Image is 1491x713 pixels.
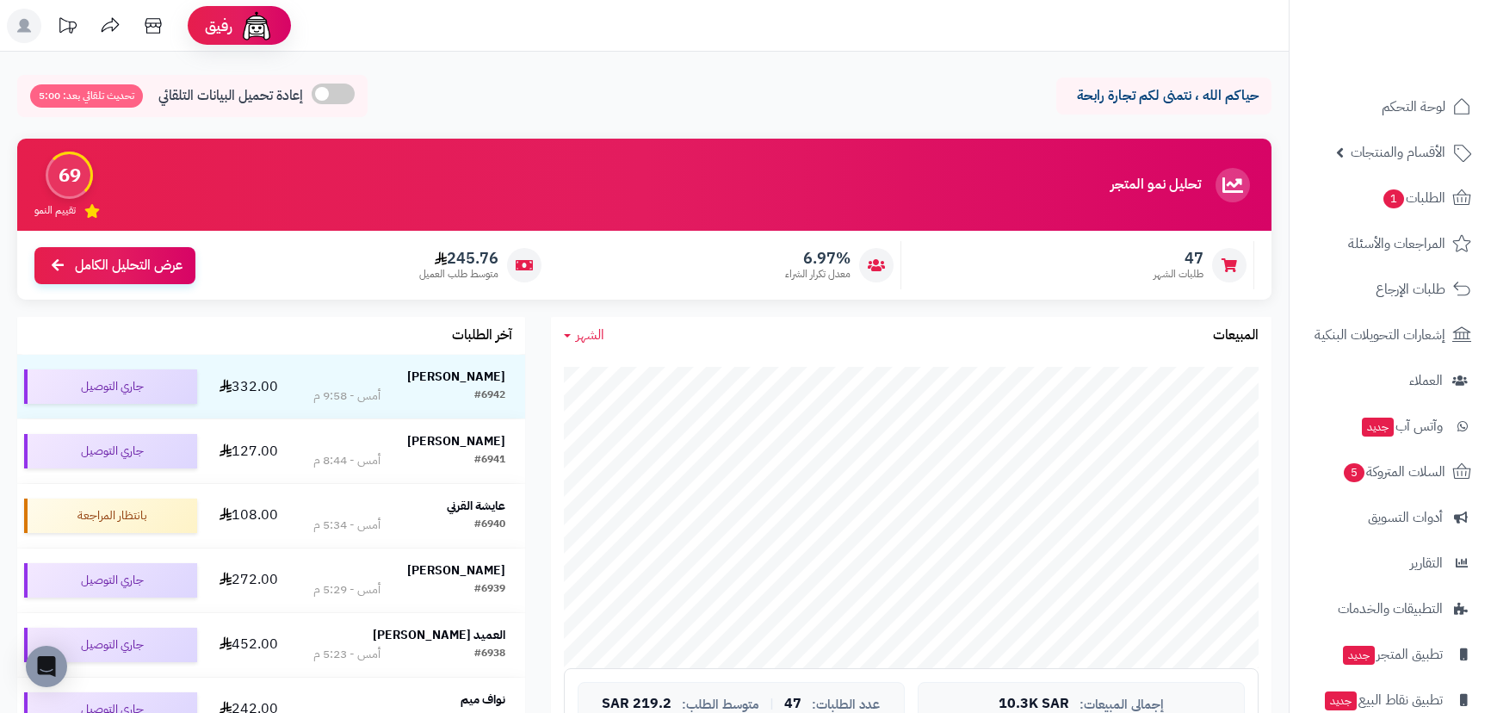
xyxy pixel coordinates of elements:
[1300,314,1481,356] a: إشعارات التحويلات البنكية
[1300,634,1481,675] a: تطبيق المتجرجديد
[313,387,380,405] div: أمس - 9:58 م
[770,697,774,710] span: |
[1410,551,1443,575] span: التقارير
[1300,542,1481,584] a: التقارير
[1154,267,1203,282] span: طلبات الشهر
[34,247,195,284] a: عرض التحليل الكامل
[1348,232,1445,256] span: المراجعات والأسئلة
[407,561,505,580] strong: [PERSON_NAME]
[34,203,76,218] span: تقييم النمو
[1300,86,1481,127] a: لوحة التحكم
[205,15,232,36] span: رفيق
[419,249,498,268] span: 245.76
[407,368,505,386] strong: [PERSON_NAME]
[1300,588,1481,629] a: التطبيقات والخدمات
[474,517,505,534] div: #6940
[1154,249,1203,268] span: 47
[1382,95,1445,119] span: لوحة التحكم
[46,9,89,47] a: تحديثات المنصة
[602,697,671,712] span: 219.2 SAR
[785,249,851,268] span: 6.97%
[1344,463,1364,482] span: 5
[1409,369,1443,393] span: العملاء
[1382,186,1445,210] span: الطلبات
[313,581,380,598] div: أمس - 5:29 م
[313,646,380,663] div: أمس - 5:23 م
[30,84,143,108] span: تحديث تلقائي بعد: 5:00
[474,387,505,405] div: #6942
[452,328,512,344] h3: آخر الطلبات
[407,432,505,450] strong: [PERSON_NAME]
[1315,323,1445,347] span: إشعارات التحويلات البنكية
[564,325,604,345] a: الشهر
[1300,497,1481,538] a: أدوات التسويق
[474,646,505,663] div: #6938
[1341,642,1443,666] span: تطبيق المتجر
[1351,140,1445,164] span: الأقسام والمنتجات
[474,452,505,469] div: #6941
[812,697,880,712] span: عدد الطلبات:
[474,581,505,598] div: #6939
[1343,646,1375,665] span: جديد
[1383,189,1404,208] span: 1
[204,484,294,548] td: 108.00
[1362,418,1394,437] span: جديد
[204,419,294,483] td: 127.00
[24,628,197,662] div: جاري التوصيل
[24,434,197,468] div: جاري التوصيل
[204,549,294,612] td: 272.00
[1080,697,1164,712] span: إجمالي المبيعات:
[158,86,303,106] span: إعادة تحميل البيانات التلقائي
[313,452,380,469] div: أمس - 8:44 م
[1300,223,1481,264] a: المراجعات والأسئلة
[1338,597,1443,621] span: التطبيقات والخدمات
[1213,328,1259,344] h3: المبيعات
[1368,505,1443,530] span: أدوات التسويق
[1342,460,1445,484] span: السلات المتروكة
[1300,177,1481,219] a: الطلبات1
[419,267,498,282] span: متوسط طلب العميل
[682,697,759,712] span: متوسط الطلب:
[461,691,505,709] strong: نواف ميم
[1376,277,1445,301] span: طلبات الإرجاع
[784,697,801,712] span: 47
[1323,688,1443,712] span: تطبيق نقاط البيع
[1300,451,1481,493] a: السلات المتروكة5
[1300,406,1481,447] a: وآتس آبجديد
[1325,691,1357,710] span: جديد
[1374,48,1475,84] img: logo-2.png
[1300,360,1481,401] a: العملاء
[1111,177,1201,193] h3: تحليل نمو المتجر
[447,497,505,515] strong: عايشة القرني
[24,563,197,598] div: جاري التوصيل
[204,355,294,418] td: 332.00
[785,267,851,282] span: معدل تكرار الشراء
[576,325,604,345] span: الشهر
[204,613,294,677] td: 452.00
[24,499,197,533] div: بانتظار المراجعة
[373,626,505,644] strong: العميد [PERSON_NAME]
[999,697,1069,712] span: 10.3K SAR
[239,9,274,43] img: ai-face.png
[1069,86,1259,106] p: حياكم الله ، نتمنى لكم تجارة رابحة
[1360,414,1443,438] span: وآتس آب
[1300,269,1481,310] a: طلبات الإرجاع
[26,646,67,687] div: Open Intercom Messenger
[313,517,380,534] div: أمس - 5:34 م
[75,256,183,276] span: عرض التحليل الكامل
[24,369,197,404] div: جاري التوصيل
